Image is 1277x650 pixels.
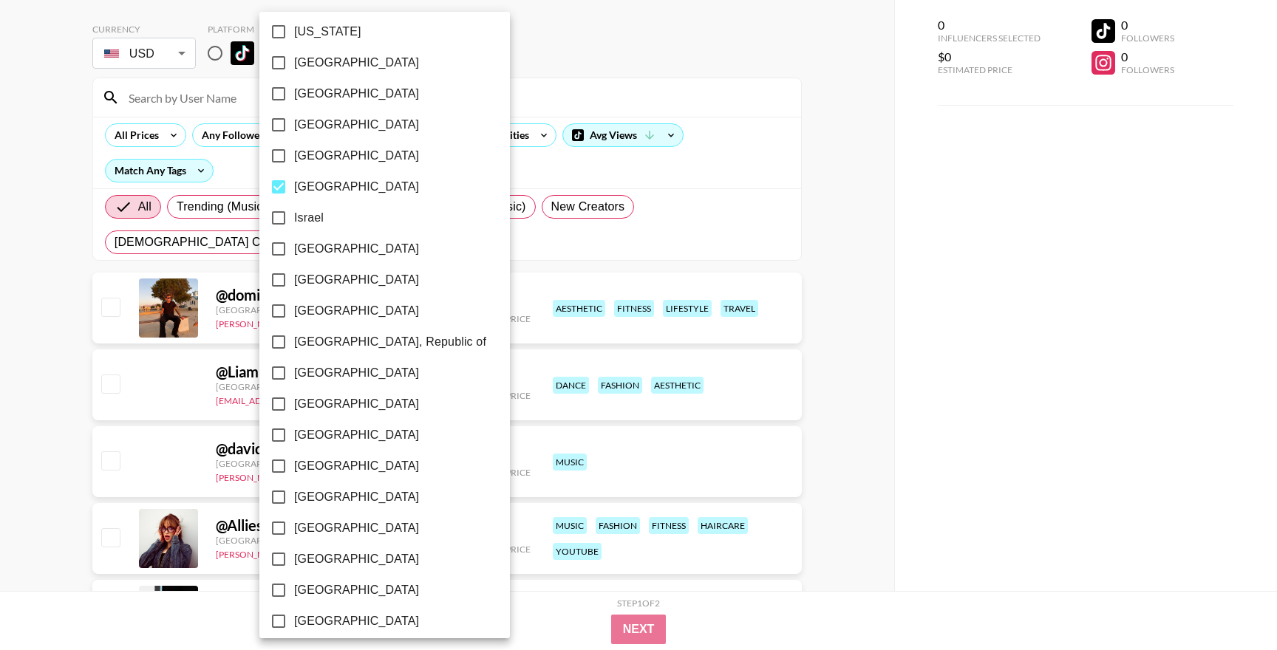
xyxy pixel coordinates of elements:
span: [GEOGRAPHIC_DATA] [294,271,419,289]
span: [GEOGRAPHIC_DATA] [294,612,419,630]
span: [GEOGRAPHIC_DATA] [294,178,419,196]
span: [GEOGRAPHIC_DATA] [294,395,419,413]
span: [GEOGRAPHIC_DATA] [294,302,419,320]
iframe: Drift Widget Chat Controller [1203,576,1259,632]
span: [GEOGRAPHIC_DATA] [294,426,419,444]
span: Israel [294,209,324,227]
span: [GEOGRAPHIC_DATA] [294,147,419,165]
span: [GEOGRAPHIC_DATA] [294,85,419,103]
span: [GEOGRAPHIC_DATA] [294,519,419,537]
span: [GEOGRAPHIC_DATA] [294,116,419,134]
span: [GEOGRAPHIC_DATA] [294,240,419,258]
span: [GEOGRAPHIC_DATA] [294,54,419,72]
span: [GEOGRAPHIC_DATA] [294,457,419,475]
span: [GEOGRAPHIC_DATA] [294,581,419,599]
span: [GEOGRAPHIC_DATA] [294,550,419,568]
span: [GEOGRAPHIC_DATA], Republic of [294,333,486,351]
span: [GEOGRAPHIC_DATA] [294,488,419,506]
span: [US_STATE] [294,23,361,41]
span: [GEOGRAPHIC_DATA] [294,364,419,382]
